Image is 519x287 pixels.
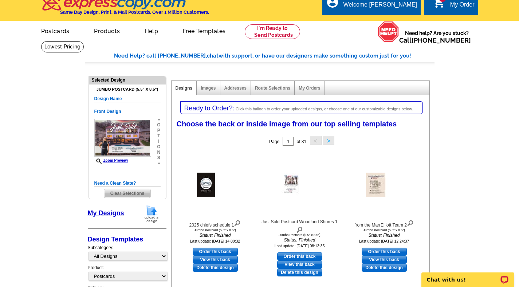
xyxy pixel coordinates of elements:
img: help [378,21,399,42]
a: Route Selections [255,86,290,91]
iframe: LiveChat chat widget [417,264,519,287]
a: 4 shopping_cart My Order [433,0,475,9]
span: » [157,161,160,166]
h5: Design Name [94,95,161,102]
a: View this back [362,256,407,264]
div: 2025 chiefs schedule 1 [175,219,255,228]
img: 2025 chiefs schedule 1 [197,173,233,197]
a: Free Templates [171,22,237,39]
span: t [157,133,160,139]
span: of 31 [296,139,306,144]
button: > [323,136,334,145]
span: Page [269,139,279,144]
small: Last update: [DATE] 12:24:37 [359,239,409,243]
span: o [157,144,160,150]
a: Zoom Preview [94,158,128,162]
i: Status: Finished [344,232,424,239]
a: use this design [193,248,238,256]
span: p [157,128,160,133]
a: My Designs [88,209,124,217]
div: My Order [450,1,475,12]
i: Status: Finished [175,232,255,239]
a: Designs [176,86,193,91]
a: Products [82,22,131,39]
img: Just Sold Postcard Woodland Shores 1 [282,173,318,197]
img: view design details [296,225,303,233]
a: Delete this design [277,268,322,276]
span: n [157,150,160,155]
div: from the MarrElliott Team 2 [344,219,424,228]
span: o [157,122,160,128]
img: view design details [407,219,414,227]
a: Same Day Design, Print, & Mail Postcards. Over 1 Million Customers. [41,1,209,15]
button: < [310,136,322,145]
div: Jumbo Postcard (5.5" x 8.5") [344,228,424,232]
span: Call [399,36,471,44]
a: Delete this design [362,264,407,272]
div: Welcome [PERSON_NAME] [343,1,417,12]
a: Help [133,22,170,39]
div: Subcategory: [88,244,166,264]
h4: Same Day Design, Print, & Mail Postcards. Over 1 Million Customers. [60,9,209,15]
div: Need Help? call [PHONE_NUMBER], with support, or have our designers make something custom just fo... [114,52,435,60]
a: use this design [277,252,322,260]
div: Jumbo Postcard (5.5" x 8.5") [260,233,340,237]
span: Need help? Are you stuck? [399,30,475,44]
a: View this back [193,256,238,264]
span: s [157,155,160,161]
h5: Need a Clean Slate? [94,180,161,187]
div: Jumbo Postcard (5.5" x 8.5") [175,228,255,232]
span: Click this balloon to order your uploaded designs, or choose one of our customizable designs below. [236,107,413,111]
small: Last update: [DATE] 08:13:35 [275,244,325,248]
img: upload-design [142,205,161,223]
img: small-thumb.jpg [94,119,151,157]
span: » [157,117,160,122]
span: chat [207,52,219,59]
span: Clear Selections [104,189,150,198]
a: My Orders [299,86,320,91]
img: from the MarrElliott Team 2 [366,173,402,197]
a: Design Templates [88,236,143,243]
h5: Front Design [94,108,161,115]
a: Addresses [224,86,247,91]
span: Ready to Order?: [184,105,235,112]
h4: Jumbo Postcard (5.5" x 8.5") [94,87,161,92]
i: Status: Finished [260,237,340,243]
a: Postcards [30,22,81,39]
img: view design details [234,219,241,227]
span: i [157,139,160,144]
a: View this back [277,260,322,268]
div: Selected Design [89,76,166,83]
a: use this design [362,248,407,256]
a: [PHONE_NUMBER] [412,36,471,44]
div: Just Sold Postcard Woodland Shores 1 [260,219,340,233]
small: Last update: [DATE] 14:08:32 [190,239,240,243]
a: Images [201,86,216,91]
a: Delete this design [193,264,238,272]
span: Choose the back or inside image from our top selling templates [177,120,397,128]
div: Product: [88,264,166,284]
